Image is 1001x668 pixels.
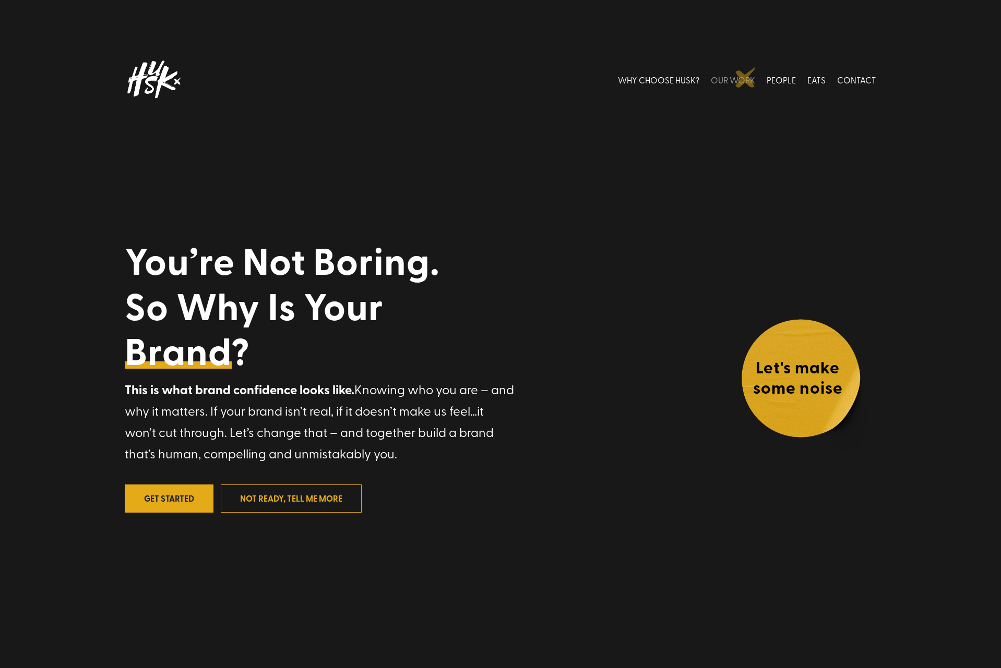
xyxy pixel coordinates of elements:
a: OUR WORK [711,56,755,103]
a: WHY CHOOSE HUSK? [618,56,699,103]
a: CONTACT [837,56,876,103]
a: not ready, tell me more [221,484,362,512]
a: EATS [807,56,826,103]
p: Knowing who you are – and why it matters. If your brand isn’t real, if it doesn’t make us feel…it... [125,379,516,464]
h4: Let's make some noise [741,357,855,402]
a: Brand [125,328,232,373]
img: Husk logo [125,56,182,103]
a: PEOPLE [767,56,796,103]
h1: You’re Not Boring. So Why Is Your ? [125,238,559,378]
strong: This is what brand confidence looks like. [125,380,354,398]
a: Get Started [125,484,213,512]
